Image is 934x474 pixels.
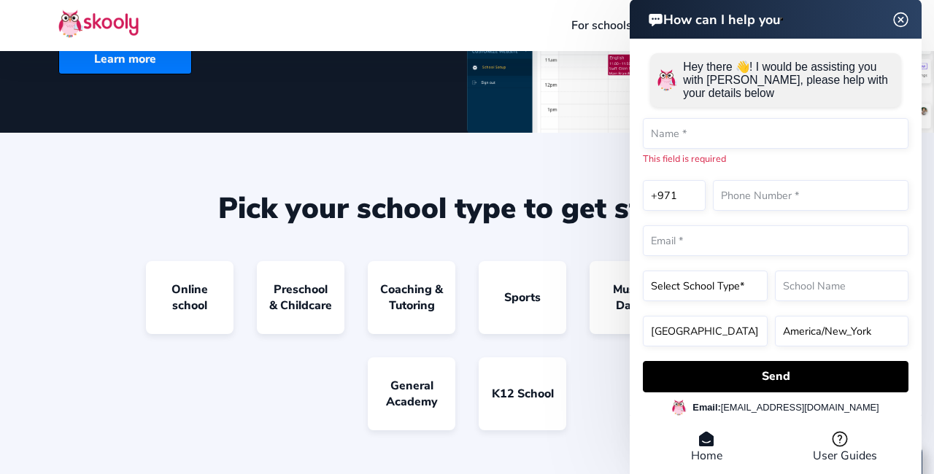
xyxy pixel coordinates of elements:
a: Music & Dance [590,261,677,334]
a: K12 School [479,357,566,430]
a: Preschool & Childcare [257,261,344,334]
a: Learn more [58,43,192,74]
a: Online school [146,261,233,334]
img: Skooly [58,9,139,38]
a: Coaching & Tutoring [368,261,455,334]
a: Sports [479,261,566,334]
a: General Academy [368,357,455,430]
div: Pick your school type to get started [58,191,876,226]
a: For schools [562,14,641,37]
